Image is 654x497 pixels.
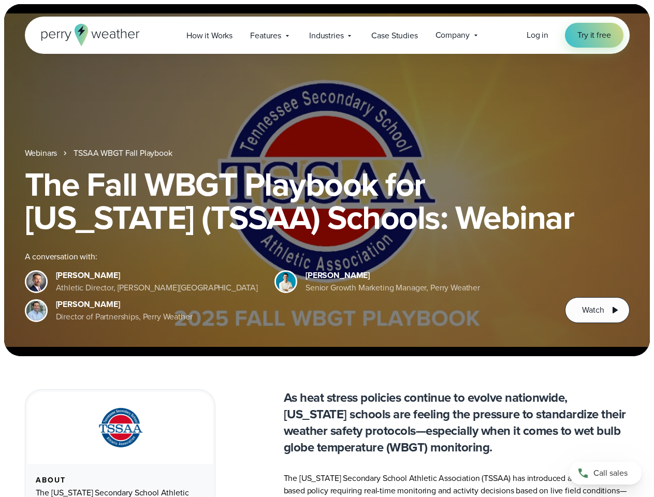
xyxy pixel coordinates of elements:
[565,23,623,48] a: Try it free
[56,311,193,323] div: Director of Partnerships, Perry Weather
[362,25,426,46] a: Case Studies
[25,168,630,234] h1: The Fall WBGT Playbook for [US_STATE] (TSSAA) Schools: Webinar
[284,389,630,456] p: As heat stress policies continue to evolve nationwide, [US_STATE] schools are feeling the pressur...
[26,301,46,320] img: Jeff Wood
[56,269,258,282] div: [PERSON_NAME]
[306,269,480,282] div: [PERSON_NAME]
[56,298,193,311] div: [PERSON_NAME]
[565,297,629,323] button: Watch
[36,476,205,485] div: About
[56,282,258,294] div: Athletic Director, [PERSON_NAME][GEOGRAPHIC_DATA]
[25,251,549,263] div: A conversation with:
[26,272,46,291] img: Brian Wyatt
[25,147,630,159] nav: Breadcrumb
[186,30,232,42] span: How it Works
[306,282,480,294] div: Senior Growth Marketing Manager, Perry Weather
[276,272,296,291] img: Spencer Patton, Perry Weather
[569,462,642,485] a: Call sales
[435,29,470,41] span: Company
[527,29,548,41] a: Log in
[25,147,57,159] a: Webinars
[309,30,343,42] span: Industries
[582,304,604,316] span: Watch
[250,30,281,42] span: Features
[577,29,611,41] span: Try it free
[593,467,628,479] span: Call sales
[371,30,417,42] span: Case Studies
[74,147,172,159] a: TSSAA WBGT Fall Playbook
[85,404,155,451] img: TSSAA-Tennessee-Secondary-School-Athletic-Association.svg
[178,25,241,46] a: How it Works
